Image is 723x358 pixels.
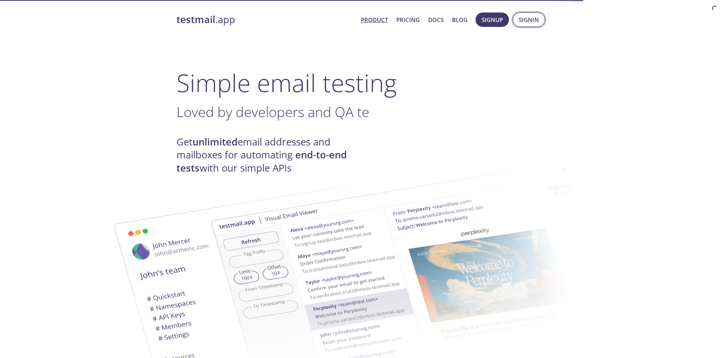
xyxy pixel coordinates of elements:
span: Loved by developers and QA te [176,102,369,121]
a: Docs [428,15,444,25]
strong: end-to-end tests [176,148,347,174]
a: Product [361,15,388,25]
button: Signin [513,13,545,27]
strong: unlimited [192,135,238,149]
button: Signup [476,13,509,27]
strong: testmail [176,13,215,26]
span: Signin [519,15,539,25]
a: testmail.app [176,13,355,26]
span: Signup [482,15,503,25]
a: Blog [452,15,468,25]
h1: Simple email testing [176,68,547,97]
h4: Get email addresses and mailboxes for automating with our simple APIs [176,136,362,175]
a: Pricing [396,15,420,25]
